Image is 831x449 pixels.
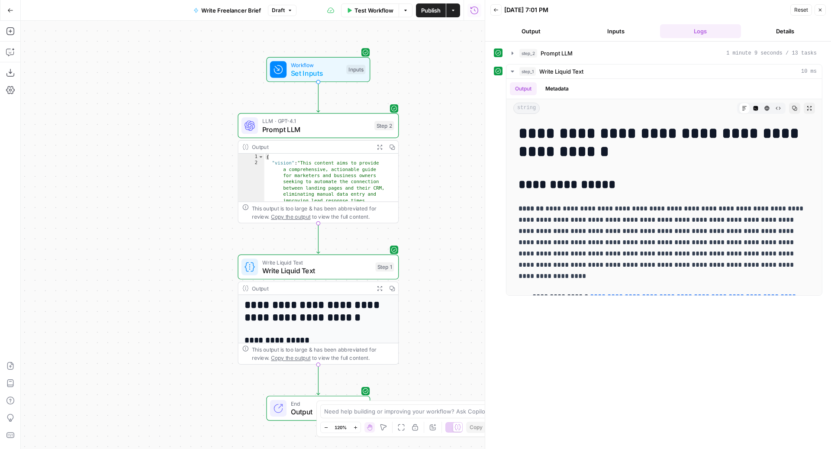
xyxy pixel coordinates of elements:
[268,5,296,16] button: Draft
[252,346,394,362] div: This output is too large & has been abbreviated for review. to view the full content.
[238,57,399,82] div: WorkflowSet InputsInputs
[291,68,342,78] span: Set Inputs
[490,24,572,38] button: Output
[539,67,583,76] span: Write Liquid Text
[416,3,446,17] button: Publish
[470,423,483,431] span: Copy
[466,422,486,433] button: Copy
[375,262,394,272] div: Step 1
[374,121,394,130] div: Step 2
[510,82,537,95] button: Output
[317,223,320,253] g: Edge from step_2 to step_1
[801,68,817,75] span: 10 ms
[291,400,361,408] span: End
[262,265,371,276] span: Write Liquid Text
[541,49,573,58] span: Prompt LLM
[238,113,399,223] div: LLM · GPT-4.1Prompt LLMStep 2Output{ "vision":"This content aims to provide a comprehensive, acti...
[506,79,822,295] div: 10 ms
[262,117,370,125] span: LLM · GPT-4.1
[421,6,441,15] span: Publish
[341,3,399,17] button: Test Workflow
[540,82,574,95] button: Metadata
[271,213,310,220] span: Copy the output
[335,424,347,431] span: 120%
[317,364,320,394] g: Edge from step_1 to end
[346,65,365,74] div: Inputs
[506,65,822,78] button: 10 ms
[790,4,812,16] button: Reset
[513,103,540,114] span: string
[271,355,310,361] span: Copy the output
[252,204,394,220] div: This output is too large & has been abbreviated for review. to view the full content.
[238,160,264,322] div: 2
[744,24,826,38] button: Details
[317,82,320,112] g: Edge from start to step_2
[726,49,817,57] span: 1 minute 9 seconds / 13 tasks
[252,284,370,292] div: Output
[238,396,399,421] div: EndOutput
[575,24,657,38] button: Inputs
[201,6,261,15] span: Write Freelancer Brief
[519,49,537,58] span: step_2
[272,6,285,14] span: Draft
[291,407,361,417] span: Output
[262,124,370,135] span: Prompt LLM
[291,61,342,69] span: Workflow
[794,6,808,14] span: Reset
[238,154,264,160] div: 1
[252,143,370,151] div: Output
[354,6,393,15] span: Test Workflow
[506,46,822,60] button: 1 minute 9 seconds / 13 tasks
[258,154,264,160] span: Toggle code folding, rows 1 through 103
[262,258,371,266] span: Write Liquid Text
[519,67,536,76] span: step_1
[660,24,741,38] button: Logs
[188,3,266,17] button: Write Freelancer Brief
